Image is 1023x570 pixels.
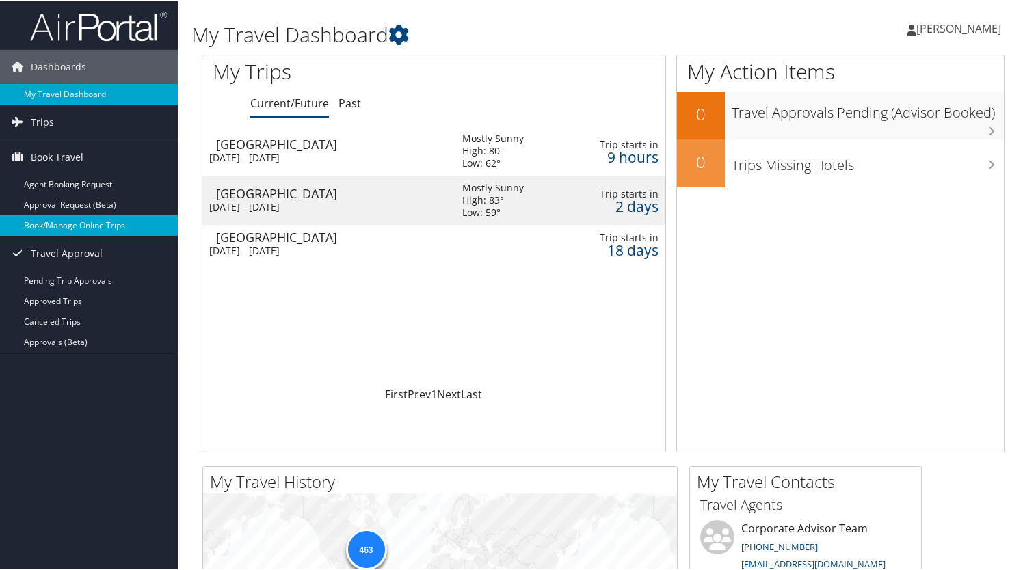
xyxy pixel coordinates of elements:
a: 0Travel Approvals Pending (Advisor Booked) [677,90,1004,138]
h1: My Travel Dashboard [191,19,741,48]
div: Trip starts in [581,187,658,199]
div: [GEOGRAPHIC_DATA] [216,230,449,242]
div: Trip starts in [581,230,658,243]
div: 18 days [581,243,658,255]
a: Past [338,94,361,109]
div: Mostly Sunny [462,131,524,144]
div: [DATE] - [DATE] [209,150,442,163]
a: Next [437,385,461,401]
h2: My Travel Contacts [697,469,921,492]
div: [DATE] - [DATE] [209,243,442,256]
h3: Travel Approvals Pending (Advisor Booked) [732,95,1004,121]
a: [PHONE_NUMBER] [741,539,818,552]
span: Trips [31,104,54,138]
a: Current/Future [250,94,329,109]
h3: Travel Agents [700,494,911,513]
img: airportal-logo.png [30,9,167,41]
div: [DATE] - [DATE] [209,200,442,212]
h2: My Travel History [210,469,677,492]
div: 2 days [581,199,658,211]
div: Mostly Sunny [462,180,524,193]
h3: Trips Missing Hotels [732,148,1004,174]
a: 1 [431,385,437,401]
div: High: 80° [462,144,524,156]
a: 0Trips Missing Hotels [677,138,1004,186]
div: 9 hours [581,150,658,162]
h1: My Action Items [677,56,1004,85]
div: [GEOGRAPHIC_DATA] [216,186,449,198]
span: Dashboards [31,49,86,83]
span: Book Travel [31,139,83,173]
h1: My Trips [213,56,462,85]
a: [PERSON_NAME] [907,7,1015,48]
a: First [385,385,408,401]
h2: 0 [677,101,725,124]
a: Last [461,385,482,401]
span: [PERSON_NAME] [916,20,1001,35]
span: Travel Approval [31,235,103,269]
div: [GEOGRAPHIC_DATA] [216,137,449,149]
div: 463 [345,527,386,568]
h2: 0 [677,149,725,172]
div: Trip starts in [581,137,658,150]
a: Prev [408,385,431,401]
div: Low: 59° [462,205,524,217]
a: [EMAIL_ADDRESS][DOMAIN_NAME] [741,556,886,569]
div: Low: 62° [462,156,524,168]
div: High: 83° [462,193,524,205]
